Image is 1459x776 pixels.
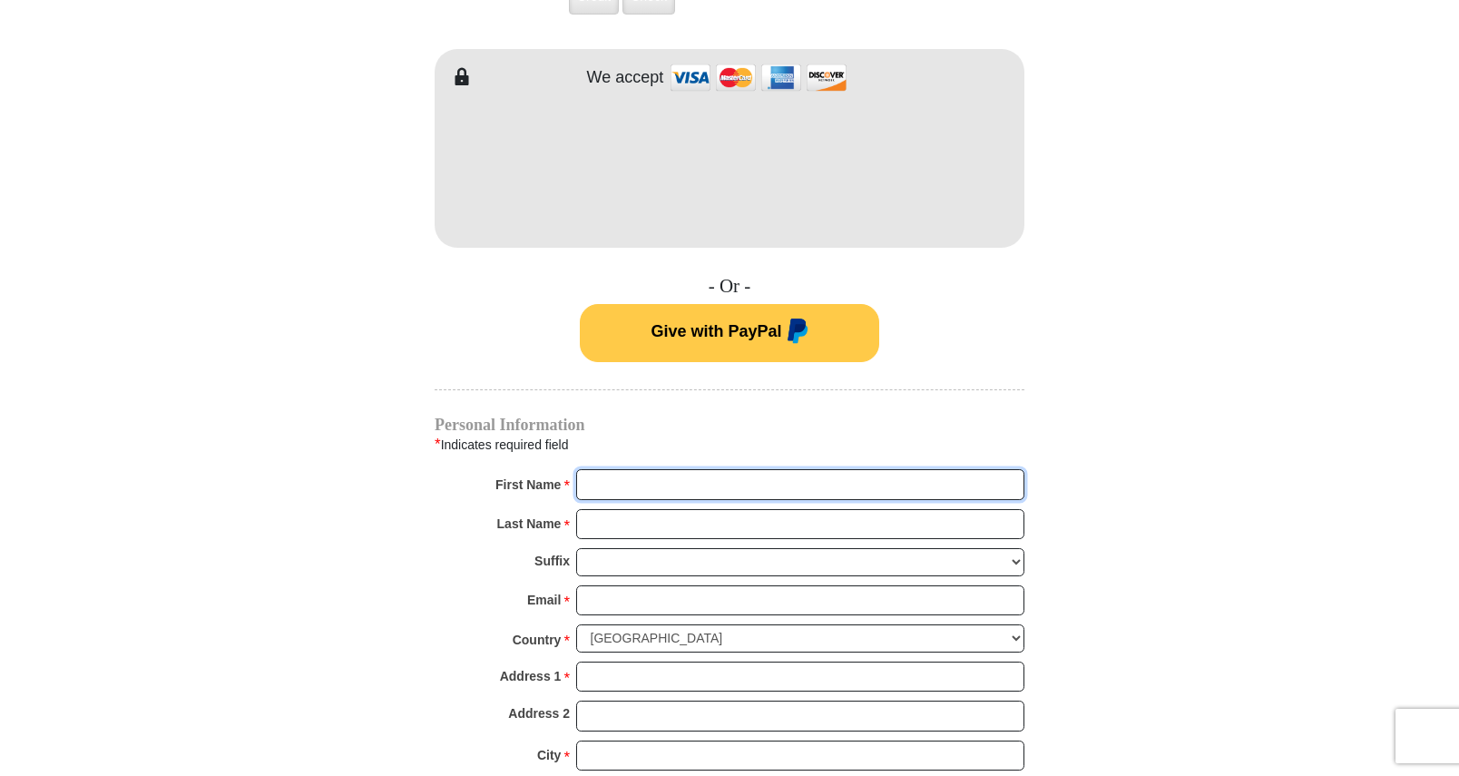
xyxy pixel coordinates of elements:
div: Indicates required field [435,433,1024,457]
button: Give with PayPal [580,304,879,362]
strong: Last Name [497,511,562,536]
strong: Email [527,587,561,613]
strong: Suffix [534,548,570,574]
span: Give with PayPal [651,322,781,340]
h4: - Or - [435,275,1024,298]
h4: Personal Information [435,417,1024,432]
strong: First Name [495,472,561,497]
strong: City [537,742,561,768]
strong: Country [513,627,562,653]
strong: Address 1 [500,663,562,689]
strong: Address 2 [508,701,570,726]
img: paypal [782,319,808,348]
h4: We accept [587,68,664,88]
img: credit cards accepted [668,58,849,97]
